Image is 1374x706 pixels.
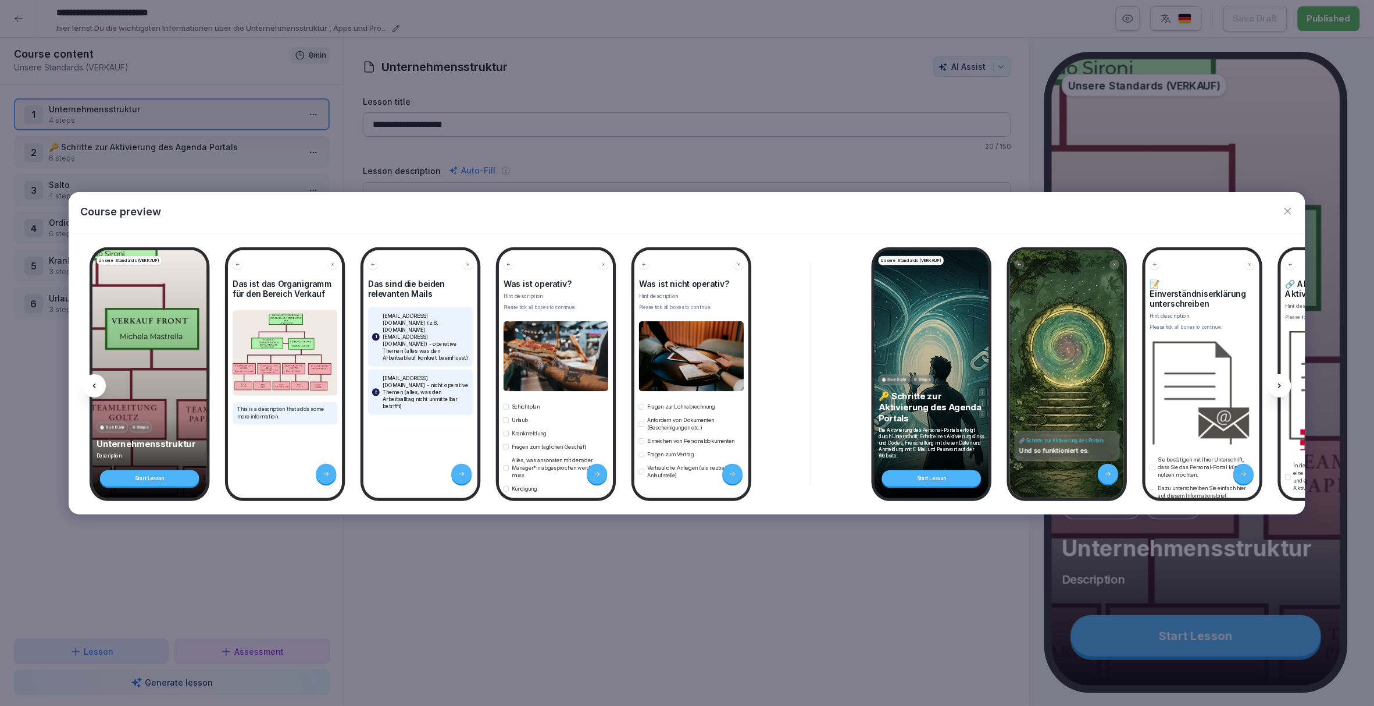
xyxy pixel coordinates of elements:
[1020,437,1115,444] h4: 🔗 Schritte zur Aktivierung des Portals
[368,279,473,299] h4: Das sind die beiden relevanten Mails
[383,375,469,410] p: [EMAIL_ADDRESS][DOMAIN_NAME] - nicht operative Themen (alles, was den Arbeitsalltag nicht unmitte...
[888,377,908,383] p: Due Date
[647,437,735,445] p: Einreichen von Personaldokumenten
[133,424,149,431] p: 4 Steps
[647,464,744,479] p: Vertrauliche Anliegen (als neutrale Anlaufstelle)
[1158,456,1255,479] p: Sie bestätigen mit Ihrer Unterschrift, dass Sie das Personal-Portal künftig nutzen möchten.
[1150,279,1255,309] h4: 📝 Einverständniserklärung unterschreiben
[1150,341,1255,445] img: aj46ihhteb7toet10wy7l02b.png
[647,450,694,458] p: Fragen zum Vertrag
[512,416,528,424] p: Urlaub
[233,279,338,299] h4: Das ist das Organigramm für den Bereich Verkauf
[512,430,547,437] p: Krankmeldung
[512,485,537,492] p: Kündigung
[879,391,985,424] p: 🔑 Schritte zur Aktivierung des Agenda Portals
[879,427,985,459] p: Die Aktivierung des Personal-Portals erfolgt durch Unterschrift, Erhalt eines Aktivierungslinks u...
[647,416,744,431] p: Anfordern von Dokumenten (Bescheinigungen etc.)
[639,279,744,289] h4: Was ist nicht operativ?
[639,304,744,311] div: Please tick all boxes to continue.
[1020,446,1115,455] p: Und so funktioniert es:
[915,377,931,383] p: 6 Steps
[882,470,982,487] div: Start Lesson
[237,405,333,420] p: This is a description that adds some more information.
[97,438,203,449] p: Unternehmensstruktur
[1150,313,1255,320] p: Hint description
[97,453,203,459] p: Description
[639,293,744,300] p: Hint description
[99,257,160,264] p: Unsere Standards (VERKAUF)
[375,334,377,340] p: 1
[512,403,540,410] p: Schichtplan
[100,470,199,487] div: Start Lesson
[512,456,609,479] p: Alles, was ansonsten mit dem/der Manager*in abgesprochen werden muss
[504,304,609,311] div: Please tick all boxes to continue.
[647,403,715,410] p: Fragen zur Lohnabrechnung
[1158,485,1255,500] p: Dazu unterschreiben Sie einfach hier auf diesem Informationsbrief.
[512,443,586,450] p: Fragen zum täglichen Geschäft
[639,321,744,391] img: mu4x4pwxtwmqfnsg981pslby.png
[233,310,338,396] img: Image and Text preview image
[106,424,126,431] p: Due Date
[504,321,609,391] img: uc4ehi501akjc84sh815l73c.png
[504,279,609,289] h4: Was ist operativ?
[374,389,377,396] p: 2
[383,313,469,361] p: [EMAIL_ADDRESS][DOMAIN_NAME] (z.B. [DOMAIN_NAME][EMAIL_ADDRESS][DOMAIN_NAME]) - operative Themen ...
[881,257,942,264] p: Unsere Standards (VERKAUF)
[80,204,161,219] p: Course preview
[1150,324,1255,331] div: Please tick all boxes to continue.
[504,293,609,300] p: Hint description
